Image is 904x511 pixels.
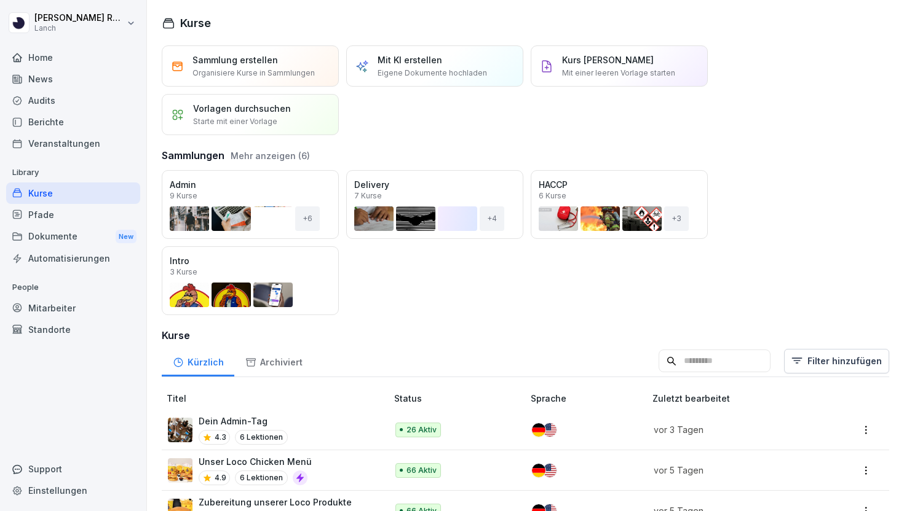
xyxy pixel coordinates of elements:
[6,90,140,111] a: Audits
[480,206,504,231] div: + 4
[543,464,557,477] img: us.svg
[170,178,331,191] p: Admin
[654,423,814,436] p: vor 3 Tagen
[532,464,545,477] img: de.svg
[34,24,124,33] p: Lanch
[394,392,526,405] p: Status
[346,170,523,239] a: Delivery7 Kurse+4
[167,392,389,405] p: Titel
[784,349,889,373] button: Filter hinzufügen
[215,472,226,483] p: 4.9
[652,392,828,405] p: Zuletzt bearbeitet
[193,102,291,115] p: Vorlagen durchsuchen
[6,163,140,182] p: Library
[170,254,331,267] p: Intro
[170,192,197,200] p: 9 Kurse
[192,53,278,66] p: Sammlung erstellen
[199,455,312,468] p: Unser Loco Chicken Menü
[116,230,137,244] div: New
[235,470,288,485] p: 6 Lektionen
[354,192,382,200] p: 7 Kurse
[34,13,124,23] p: [PERSON_NAME] Rasp
[6,133,140,154] a: Veranstaltungen
[406,424,437,435] p: 26 Aktiv
[539,192,566,200] p: 6 Kurse
[562,68,675,79] p: Mit einer leeren Vorlage starten
[199,496,352,509] p: Zubereitung unserer Loco Produkte
[234,345,313,376] a: Archiviert
[543,423,557,437] img: us.svg
[170,268,197,276] p: 3 Kurse
[192,68,315,79] p: Organisiere Kurse in Sammlungen
[6,47,140,68] a: Home
[664,206,689,231] div: + 3
[295,206,320,231] div: + 6
[6,248,140,269] a: Automatisierungen
[531,392,648,405] p: Sprache
[162,345,234,376] a: Kürzlich
[6,204,140,225] a: Pfade
[199,415,288,427] p: Dein Admin-Tag
[6,68,140,90] a: News
[180,15,211,31] h1: Kurse
[562,53,654,66] p: Kurs [PERSON_NAME]
[532,423,545,437] img: de.svg
[6,297,140,319] a: Mitarbeiter
[654,464,814,477] p: vor 5 Tagen
[354,178,515,191] p: Delivery
[531,170,708,239] a: HACCP6 Kurse+3
[6,319,140,340] a: Standorte
[378,68,487,79] p: Eigene Dokumente hochladen
[6,111,140,133] a: Berichte
[168,418,192,442] img: s4v3pe1m8w78qfwb7xrncfnw.png
[6,278,140,297] p: People
[235,430,288,445] p: 6 Lektionen
[193,116,277,127] p: Starte mit einer Vorlage
[168,458,192,483] img: c67ig4vc8dbdrjns2s7fmr16.png
[378,53,442,66] p: Mit KI erstellen
[162,148,224,163] h3: Sammlungen
[6,225,140,248] div: Dokumente
[231,149,310,162] button: Mehr anzeigen (6)
[539,178,700,191] p: HACCP
[406,465,437,476] p: 66 Aktiv
[6,182,140,204] a: Kurse
[6,458,140,480] div: Support
[162,328,889,343] h3: Kurse
[6,480,140,501] a: Einstellungen
[162,246,339,315] a: Intro3 Kurse
[162,170,339,239] a: Admin9 Kurse+6
[215,432,226,443] p: 4.3
[6,225,140,248] a: DokumenteNew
